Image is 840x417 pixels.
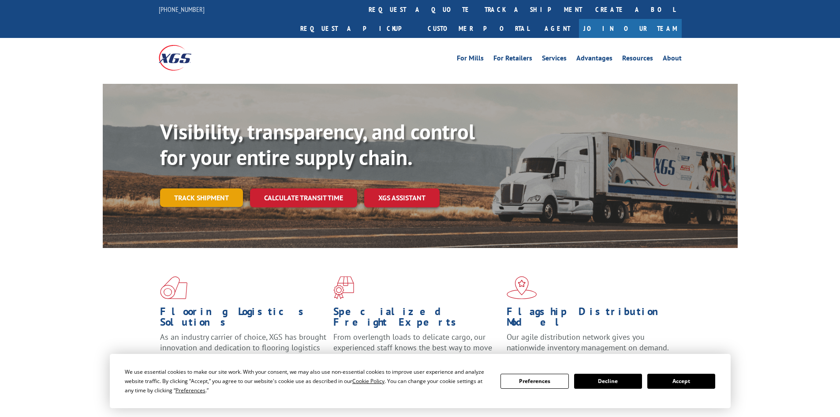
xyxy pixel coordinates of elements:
a: Track shipment [160,188,243,207]
button: Accept [647,374,715,389]
div: We use essential cookies to make our site work. With your consent, we may also use non-essential ... [125,367,490,395]
button: Decline [574,374,642,389]
a: For Mills [457,55,484,64]
span: Our agile distribution network gives you nationwide inventory management on demand. [507,332,669,353]
a: [PHONE_NUMBER] [159,5,205,14]
button: Preferences [500,374,568,389]
img: xgs-icon-focused-on-flooring-red [333,276,354,299]
h1: Flooring Logistics Solutions [160,306,327,332]
a: For Retailers [493,55,532,64]
a: Request a pickup [294,19,421,38]
a: Agent [536,19,579,38]
a: Customer Portal [421,19,536,38]
div: Cookie Consent Prompt [110,354,731,408]
span: As an industry carrier of choice, XGS has brought innovation and dedication to flooring logistics... [160,332,326,363]
img: xgs-icon-flagship-distribution-model-red [507,276,537,299]
p: From overlength loads to delicate cargo, our experienced staff knows the best way to move your fr... [333,332,500,371]
span: Preferences [175,387,205,394]
a: XGS ASSISTANT [364,188,440,207]
a: Calculate transit time [250,188,357,207]
b: Visibility, transparency, and control for your entire supply chain. [160,118,475,171]
h1: Flagship Distribution Model [507,306,673,332]
span: Cookie Policy [352,377,385,385]
a: Advantages [576,55,612,64]
a: Services [542,55,567,64]
a: About [663,55,682,64]
img: xgs-icon-total-supply-chain-intelligence-red [160,276,187,299]
a: Resources [622,55,653,64]
a: Join Our Team [579,19,682,38]
h1: Specialized Freight Experts [333,306,500,332]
